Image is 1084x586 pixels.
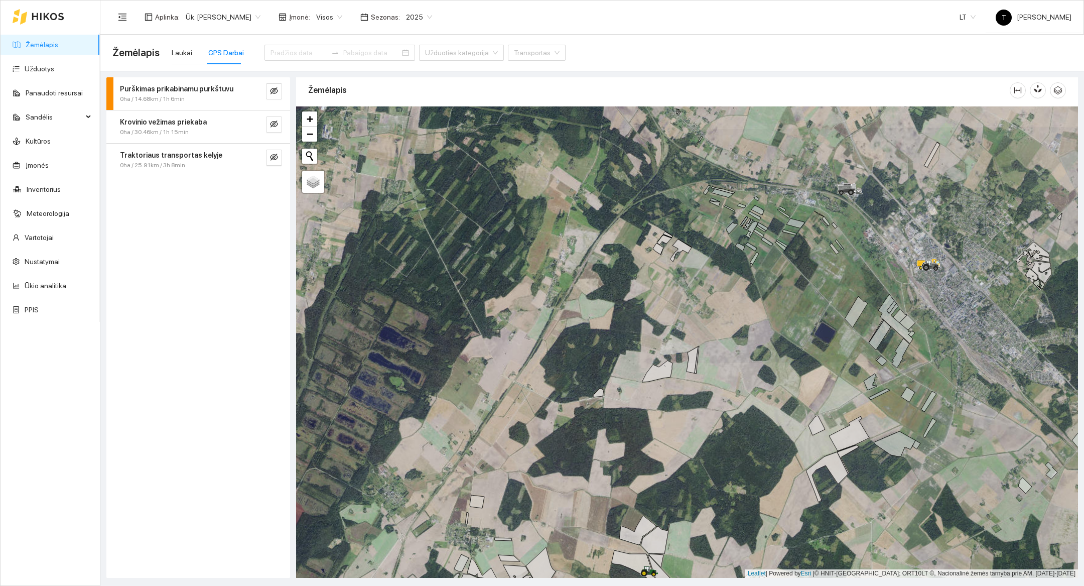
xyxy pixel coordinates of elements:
div: Krovinio vežimas priekaba0ha / 30.46km / 1h 15mineye-invisible [106,110,290,143]
a: Ūkio analitika [25,282,66,290]
span: calendar [360,13,368,21]
input: Pradžios data [270,47,327,58]
a: Įmonės [26,161,49,169]
span: Aplinka : [155,12,180,23]
span: T [1002,10,1006,26]
button: menu-fold [112,7,132,27]
a: Žemėlapis [26,41,58,49]
a: PPIS [25,306,39,314]
div: GPS Darbai [208,47,244,58]
span: [PERSON_NAME] [996,13,1071,21]
span: Sandėlis [26,107,83,127]
span: to [331,49,339,57]
span: 0ha / 25.91km / 3h 8min [120,161,185,170]
span: eye-invisible [270,87,278,96]
strong: Krovinio vežimas priekaba [120,118,207,126]
button: eye-invisible [266,83,282,99]
span: layout [145,13,153,21]
button: column-width [1010,82,1026,98]
span: eye-invisible [270,153,278,163]
a: Užduotys [25,65,54,73]
span: 2025 [406,10,432,25]
a: Zoom in [302,111,317,127]
span: Sezonas : [371,12,400,23]
a: Kultūros [26,137,51,145]
span: swap-right [331,49,339,57]
div: Žemėlapis [308,76,1010,104]
a: Panaudoti resursai [26,89,83,97]
span: shop [279,13,287,21]
div: Traktoriaus transportas kelyje0ha / 25.91km / 3h 8mineye-invisible [106,144,290,176]
div: Laukai [172,47,192,58]
span: Įmonė : [289,12,310,23]
span: Žemėlapis [112,45,160,61]
a: Nustatymai [25,258,60,266]
span: LT [960,10,976,25]
a: Esri [801,570,811,577]
div: Purškimas prikabinamu purkštuvu0ha / 14.68km / 1h 6mineye-invisible [106,77,290,110]
span: 0ha / 30.46km / 1h 15min [120,128,189,137]
span: column-width [1010,86,1025,94]
a: Inventorius [27,185,61,193]
div: | Powered by © HNIT-[GEOGRAPHIC_DATA]; ORT10LT ©, Nacionalinė žemės tarnyba prie AM, [DATE]-[DATE] [745,569,1078,578]
span: menu-fold [118,13,127,22]
strong: Traktoriaus transportas kelyje [120,151,222,159]
span: Visos [316,10,342,25]
a: Vartotojai [25,233,54,242]
strong: Purškimas prikabinamu purkštuvu [120,85,233,93]
a: Leaflet [748,570,766,577]
span: + [307,112,313,125]
button: Initiate a new search [302,149,317,164]
span: Ūk. Sigitas Krivickas [186,10,260,25]
span: − [307,128,313,140]
a: Meteorologija [27,209,69,217]
span: 0ha / 14.68km / 1h 6min [120,94,185,104]
span: eye-invisible [270,120,278,130]
input: Pabaigos data [343,47,400,58]
a: Layers [302,171,324,193]
button: eye-invisible [266,150,282,166]
button: eye-invisible [266,116,282,133]
span: | [813,570,815,577]
a: Zoom out [302,127,317,142]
